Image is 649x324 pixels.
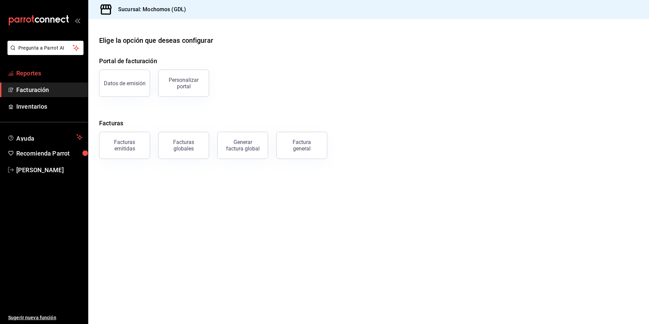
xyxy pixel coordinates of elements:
div: Factura general [285,139,319,152]
span: Pregunta a Parrot AI [18,44,73,52]
div: Personalizar portal [163,77,205,90]
div: Facturas emitidas [104,139,146,152]
span: Ayuda [16,133,74,141]
h3: Sucursal: Mochomos (GDL) [113,5,186,14]
div: Generar factura global [226,139,260,152]
span: [PERSON_NAME] [16,165,82,175]
span: Facturación [16,85,82,94]
button: Facturas emitidas [99,132,150,159]
button: Facturas globales [158,132,209,159]
h4: Portal de facturación [99,56,638,66]
button: Factura general [276,132,327,159]
span: Inventarios [16,102,82,111]
button: Pregunta a Parrot AI [7,41,84,55]
div: Datos de emisión [104,80,146,87]
button: Personalizar portal [158,70,209,97]
button: Generar factura global [217,132,268,159]
button: open_drawer_menu [75,18,80,23]
span: Recomienda Parrot [16,149,82,158]
span: Sugerir nueva función [8,314,82,321]
div: Facturas globales [163,139,205,152]
h4: Facturas [99,119,638,128]
div: Elige la opción que deseas configurar [99,35,213,46]
a: Pregunta a Parrot AI [5,49,84,56]
span: Reportes [16,69,82,78]
button: Datos de emisión [99,70,150,97]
